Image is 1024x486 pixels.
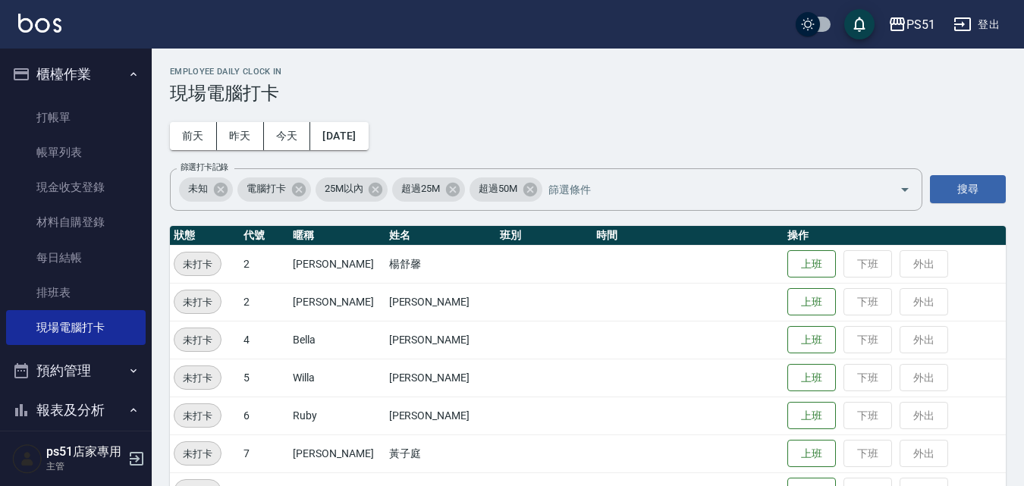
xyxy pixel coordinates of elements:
[174,446,221,462] span: 未打卡
[179,177,233,202] div: 未知
[787,250,836,278] button: 上班
[787,440,836,468] button: 上班
[310,122,368,150] button: [DATE]
[237,181,295,196] span: 電腦打卡
[12,444,42,474] img: Person
[947,11,1006,39] button: 登出
[170,67,1006,77] h2: Employee Daily Clock In
[787,364,836,392] button: 上班
[289,397,385,434] td: Ruby
[787,326,836,354] button: 上班
[181,161,228,173] label: 篩選打卡記錄
[6,240,146,275] a: 每日結帳
[240,359,289,397] td: 5
[6,135,146,170] a: 帳單列表
[6,205,146,240] a: 材料自購登錄
[170,226,240,246] th: 狀態
[240,434,289,472] td: 7
[592,226,784,246] th: 時間
[289,245,385,283] td: [PERSON_NAME]
[240,245,289,283] td: 2
[174,256,221,272] span: 未打卡
[46,459,124,473] p: 主管
[385,397,497,434] td: [PERSON_NAME]
[6,351,146,390] button: 預約管理
[392,177,465,202] div: 超過25M
[6,170,146,205] a: 現金收支登錄
[893,177,917,202] button: Open
[240,283,289,321] td: 2
[46,444,124,459] h5: ps51店家專用
[237,177,311,202] div: 電腦打卡
[170,122,217,150] button: 前天
[545,176,873,202] input: 篩選條件
[906,15,935,34] div: PS51
[882,9,941,40] button: PS51
[787,402,836,430] button: 上班
[174,370,221,386] span: 未打卡
[289,226,385,246] th: 暱稱
[470,181,526,196] span: 超過50M
[470,177,542,202] div: 超過50M
[6,55,146,94] button: 櫃檯作業
[170,83,1006,104] h3: 現場電腦打卡
[240,397,289,434] td: 6
[240,226,289,246] th: 代號
[496,226,592,246] th: 班別
[174,294,221,310] span: 未打卡
[179,181,217,196] span: 未知
[289,434,385,472] td: [PERSON_NAME]
[385,245,497,283] td: 楊舒馨
[174,332,221,348] span: 未打卡
[264,122,311,150] button: 今天
[392,181,449,196] span: 超過25M
[6,100,146,135] a: 打帳單
[6,390,146,430] button: 報表及分析
[385,359,497,397] td: [PERSON_NAME]
[784,226,1006,246] th: 操作
[385,226,497,246] th: 姓名
[316,177,388,202] div: 25M以內
[385,283,497,321] td: [PERSON_NAME]
[217,122,264,150] button: 昨天
[385,321,497,359] td: [PERSON_NAME]
[930,175,1006,203] button: 搜尋
[18,14,61,33] img: Logo
[385,434,497,472] td: 黃子庭
[289,321,385,359] td: Bella
[289,283,385,321] td: [PERSON_NAME]
[787,288,836,316] button: 上班
[174,408,221,424] span: 未打卡
[844,9,875,39] button: save
[6,275,146,310] a: 排班表
[240,321,289,359] td: 4
[289,359,385,397] td: Willa
[6,310,146,345] a: 現場電腦打卡
[316,181,372,196] span: 25M以內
